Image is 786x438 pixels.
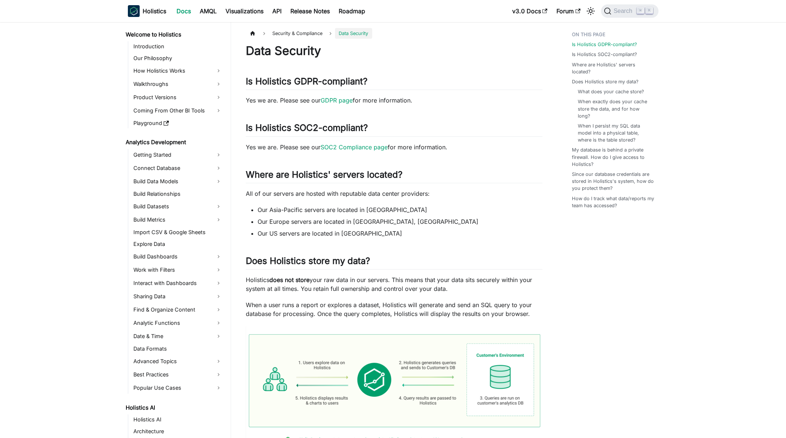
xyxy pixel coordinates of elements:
[258,205,542,214] li: Our Asia-Pacific servers are located in [GEOGRAPHIC_DATA]
[128,5,140,17] img: Holistics
[572,195,654,209] a: How do I track what data/reports my team has accessed?
[578,88,644,95] a: What does your cache store?
[131,189,224,199] a: Build Relationships
[578,98,651,119] a: When exactly does your cache store the data, and for how long?
[321,97,353,104] a: GDPR page
[286,5,334,17] a: Release Notes
[246,76,542,90] h2: Is Holistics GDPR-compliant?
[221,5,268,17] a: Visualizations
[637,7,644,14] kbd: ⌘
[131,175,224,187] a: Build Data Models
[131,426,224,437] a: Architecture
[335,28,372,39] span: Data Security
[123,137,224,147] a: Analytics Development
[120,22,231,438] nav: Docs sidebar
[131,105,224,117] a: Coming From Other BI Tools
[246,122,542,136] h2: Is Holistics SOC2-compliant?
[578,122,651,144] a: When I persist my SQL data model into a physical table, where is the table stored?
[131,227,224,237] a: Import CSV & Google Sheets
[131,304,224,316] a: Find & Organize Content
[258,229,542,238] li: Our US servers are located in [GEOGRAPHIC_DATA]
[258,217,542,226] li: Our Europe servers are located in [GEOGRAPHIC_DATA], [GEOGRAPHIC_DATA]
[131,414,224,425] a: Holistics AI
[246,255,542,270] h2: Does Holistics store my data?
[131,78,224,90] a: Walkthroughs
[131,277,224,289] a: Interact with Dashboards
[269,276,294,284] strong: does not
[123,29,224,40] a: Welcome to Holistics
[131,291,224,302] a: Sharing Data
[128,5,166,17] a: HolisticsHolistics
[131,201,224,212] a: Build Datasets
[131,149,224,161] a: Getting Started
[246,300,542,318] p: When a user runs a report or explores a dataset, Holistics will generate and send an SQL query to...
[131,355,224,367] a: Advanced Topics
[572,171,654,192] a: Since our database credentials are stored in Holistics's system, how do you protect them?
[246,169,542,183] h2: Where are Holistics' servers located?
[131,264,224,276] a: Work with Filters
[123,403,224,413] a: Holistics AI
[572,146,654,168] a: My database is behind a private firewall. How do I give access to Holistics?
[321,143,388,151] a: SOC2 Compliance page
[246,28,260,39] a: Home page
[131,65,224,77] a: How Holistics Works
[131,118,224,128] a: Playground
[572,41,637,48] a: Is Holistics GDPR-compliant?
[246,143,542,152] p: Yes we are. Please see our for more information.
[611,8,637,14] span: Search
[131,214,224,226] a: Build Metrics
[131,162,224,174] a: Connect Database
[131,330,224,342] a: Date & Time
[572,61,654,75] a: Where are Holistics' servers located?
[246,96,542,105] p: Yes we are. Please see our for more information.
[296,276,310,284] strong: store
[601,4,658,18] button: Search (Command+K)
[131,369,224,380] a: Best Practices
[131,251,224,263] a: Build Dashboards
[131,317,224,329] a: Analytic Functions
[552,5,585,17] a: Forum
[268,5,286,17] a: API
[131,382,224,394] a: Popular Use Cases
[172,5,195,17] a: Docs
[246,28,542,39] nav: Breadcrumbs
[585,5,597,17] button: Switch between dark and light mode (currently light mode)
[269,28,326,39] span: Security & Compliance
[143,7,166,15] b: Holistics
[131,53,224,63] a: Our Philosophy
[131,41,224,52] a: Introduction
[334,5,370,17] a: Roadmap
[246,189,542,198] p: All of our servers are hosted with reputable data center providers:
[246,275,542,293] p: Holistics your raw data in our servers. This means that your data sits securely within your syste...
[572,51,637,58] a: Is Holistics SOC2-compliant?
[508,5,552,17] a: v3.0 Docs
[131,344,224,354] a: Data Formats
[246,44,542,58] h1: Data Security
[131,239,224,249] a: Explore Data
[646,7,653,14] kbd: K
[131,91,224,103] a: Product Versions
[572,78,639,85] a: Does Holistics store my data?
[195,5,221,17] a: AMQL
